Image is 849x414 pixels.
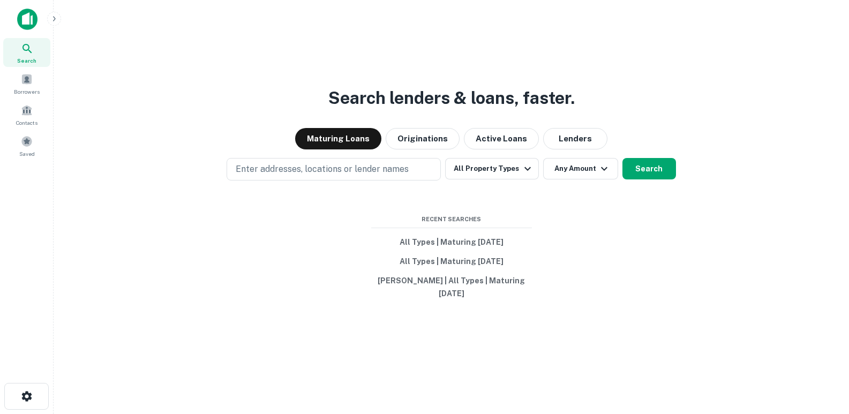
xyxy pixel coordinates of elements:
button: Active Loans [464,128,539,149]
span: Borrowers [14,87,40,96]
button: Any Amount [543,158,618,179]
span: Search [17,56,36,65]
button: All Types | Maturing [DATE] [371,232,532,252]
span: Contacts [16,118,37,127]
a: Contacts [3,100,50,129]
p: Enter addresses, locations or lender names [236,163,409,176]
button: [PERSON_NAME] | All Types | Maturing [DATE] [371,271,532,303]
button: Search [622,158,676,179]
a: Search [3,38,50,67]
button: All Property Types [445,158,538,179]
button: Maturing Loans [295,128,381,149]
span: Recent Searches [371,215,532,224]
a: Saved [3,131,50,160]
button: All Types | Maturing [DATE] [371,252,532,271]
button: Originations [386,128,460,149]
h3: Search lenders & loans, faster. [328,85,575,111]
img: capitalize-icon.png [17,9,37,30]
button: Lenders [543,128,607,149]
button: Enter addresses, locations or lender names [227,158,441,180]
a: Borrowers [3,69,50,98]
span: Saved [19,149,35,158]
iframe: Chat Widget [795,328,849,380]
